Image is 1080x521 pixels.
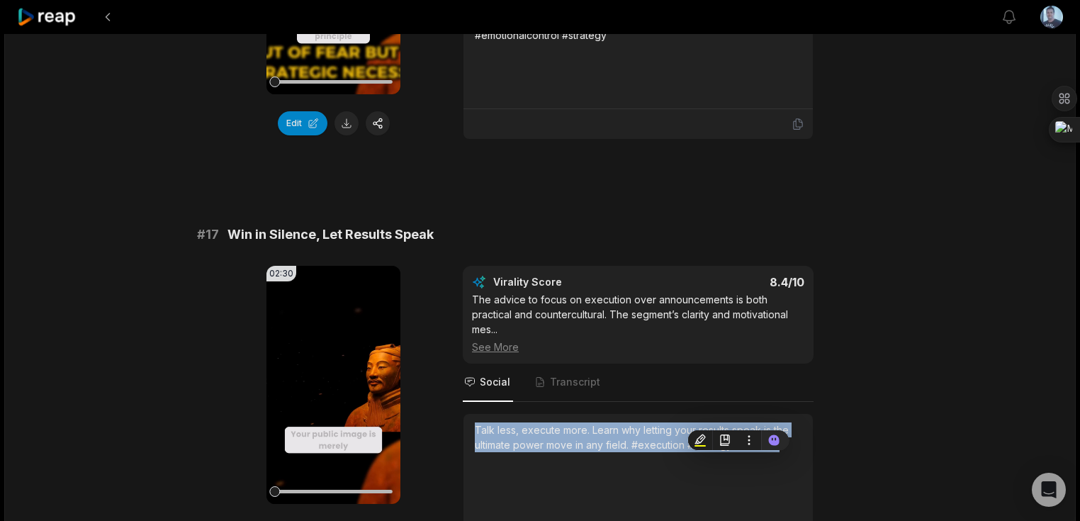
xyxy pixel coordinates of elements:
[227,225,434,245] span: Win in Silence, Let Results Speak
[472,292,804,354] div: The advice to focus on execution over announcements is both practical and countercultural. The se...
[463,364,814,402] nav: Tabs
[278,111,327,135] button: Edit
[480,375,510,389] span: Social
[475,422,801,452] div: Talk less, execute more. Learn why letting your results speak is the ultimate power move in any f...
[653,275,805,289] div: 8.4 /10
[550,375,600,389] span: Transcript
[472,340,804,354] div: See More
[493,275,646,289] div: Virality Score
[197,225,219,245] span: # 17
[266,266,400,504] video: Your browser does not support mp4 format.
[1032,473,1066,507] div: Open Intercom Messenger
